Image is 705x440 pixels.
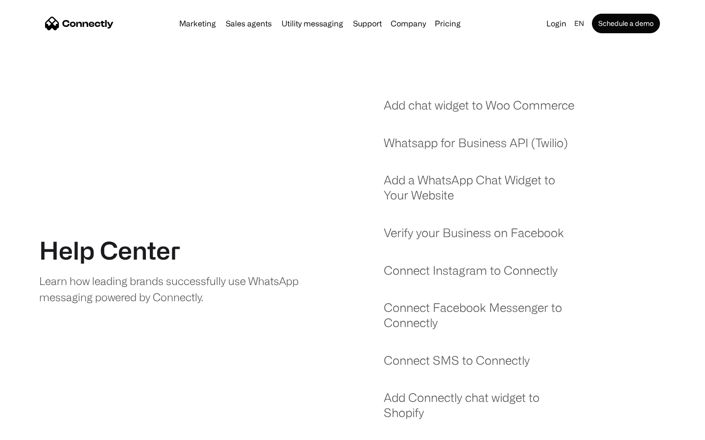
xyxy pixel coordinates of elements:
a: Support [349,20,386,27]
a: Sales agents [222,20,276,27]
a: Whatsapp for Business API (Twilio) [384,135,568,160]
div: Company [391,17,426,30]
a: Connect Instagram to Connectly [384,263,558,288]
a: Add a WhatsApp Chat Widget to Your Website [384,173,581,212]
a: Add chat widget to Woo Commerce [384,98,574,123]
a: Add Connectly chat widget to Shopify [384,390,581,430]
aside: Language selected: English [10,422,59,437]
a: Verify your Business on Facebook [384,225,564,250]
a: Connect Facebook Messenger to Connectly [384,300,581,340]
div: Learn how leading brands successfully use WhatsApp messaging powered by Connectly. [39,273,307,305]
a: Marketing [175,20,220,27]
a: Connect SMS to Connectly [384,353,530,378]
a: Login [542,17,570,30]
div: en [574,17,584,30]
a: Pricing [431,20,465,27]
a: Utility messaging [278,20,347,27]
ul: Language list [20,423,59,437]
h1: Help Center [39,236,180,265]
a: Schedule a demo [592,14,660,33]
